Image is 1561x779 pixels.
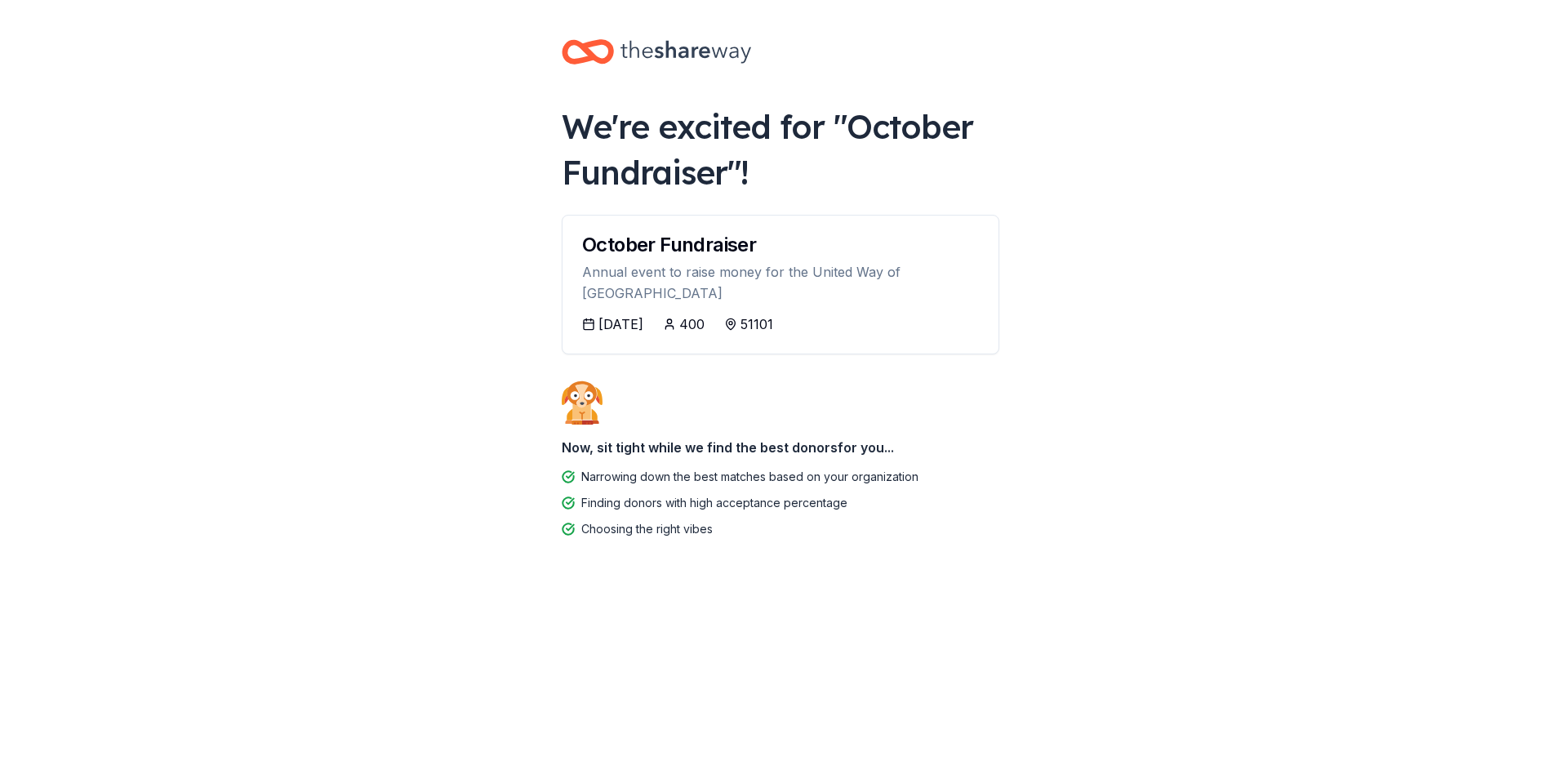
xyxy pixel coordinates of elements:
div: Choosing the right vibes [581,519,713,539]
div: We're excited for " October Fundraiser "! [562,104,999,195]
div: Now, sit tight while we find the best donors for you... [562,431,999,464]
div: 51101 [740,314,773,334]
div: Narrowing down the best matches based on your organization [581,467,918,487]
div: 400 [679,314,705,334]
img: Dog waiting patiently [562,381,603,425]
div: Finding donors with high acceptance percentage [581,493,847,513]
div: [DATE] [598,314,643,334]
div: October Fundraiser [582,235,979,255]
div: Annual event to raise money for the United Way of [GEOGRAPHIC_DATA] [582,261,979,305]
